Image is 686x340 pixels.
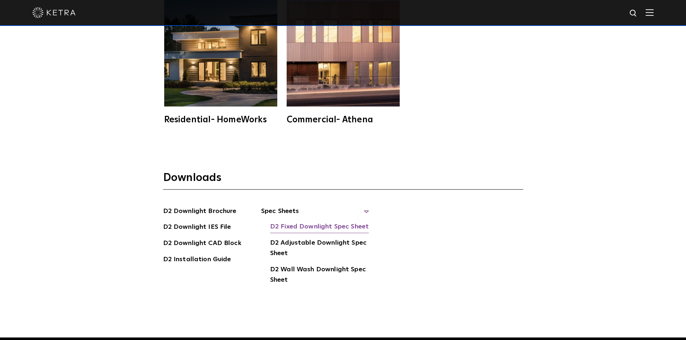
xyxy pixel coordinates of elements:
a: D2 Adjustable Downlight Spec Sheet [270,238,369,260]
a: D2 Installation Guide [163,254,231,266]
h3: Downloads [163,171,523,190]
div: Commercial- Athena [287,115,400,124]
div: Residential- HomeWorks [164,115,277,124]
img: search icon [629,9,638,18]
img: Hamburger%20Nav.svg [646,9,654,16]
a: D2 Wall Wash Downlight Spec Sheet [270,264,369,286]
a: D2 Downlight CAD Block [163,238,241,250]
img: ketra-logo-2019-white [32,7,76,18]
a: D2 Downlight IES File [163,222,231,234]
a: D2 Fixed Downlight Spec Sheet [270,222,369,233]
a: D2 Downlight Brochure [163,206,237,218]
span: Spec Sheets [261,206,369,222]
